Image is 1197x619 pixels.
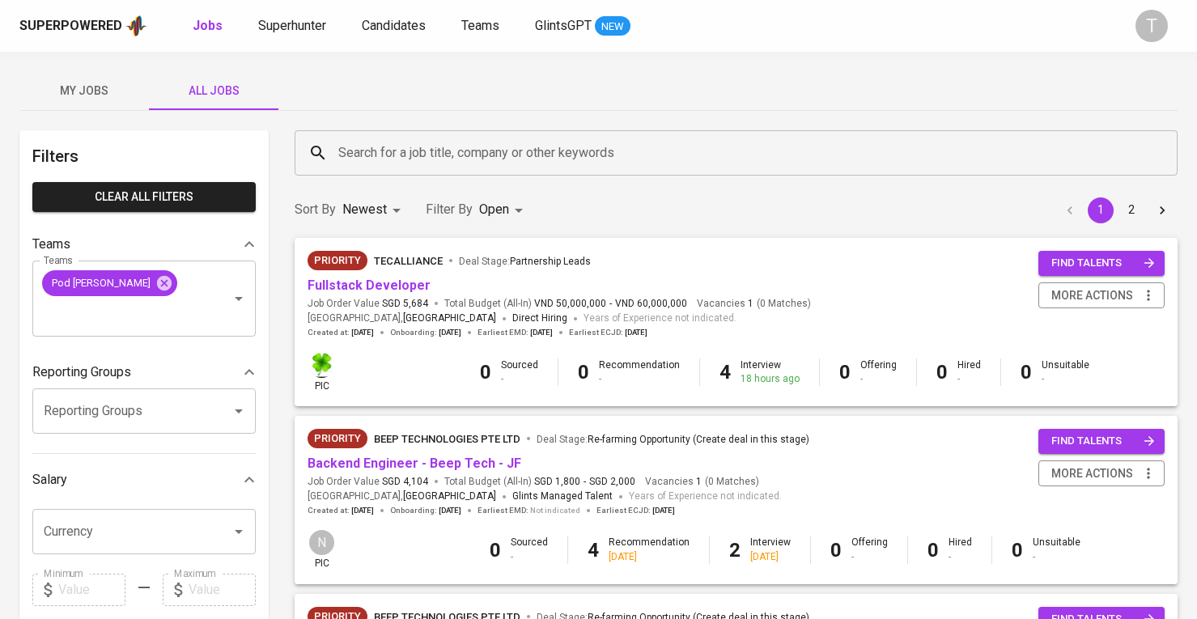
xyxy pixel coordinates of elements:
[510,256,591,267] span: Partnership Leads
[949,550,972,564] div: -
[308,297,428,311] span: Job Order Value
[382,297,428,311] span: SGD 5,684
[125,14,147,38] img: app logo
[382,475,428,489] span: SGD 4,104
[1021,361,1032,384] b: 0
[530,505,580,516] span: Not indicated
[32,143,256,169] h6: Filters
[42,270,177,296] div: Pod [PERSON_NAME]
[42,275,160,290] span: Pod [PERSON_NAME]
[1033,536,1080,563] div: Unsuitable
[537,434,809,445] span: Deal Stage :
[851,536,888,563] div: Offering
[512,312,567,324] span: Direct Hiring
[32,182,256,212] button: Clear All filters
[625,327,647,338] span: [DATE]
[511,550,548,564] div: -
[403,311,496,327] span: [GEOGRAPHIC_DATA]
[193,18,223,33] b: Jobs
[569,327,647,338] span: Earliest ECJD :
[511,536,548,563] div: Sourced
[535,16,630,36] a: GlintsGPT NEW
[615,297,687,311] span: VND 60,000,000
[459,256,591,267] span: Deal Stage :
[1038,282,1165,309] button: more actions
[534,297,606,311] span: VND 50,000,000
[461,16,503,36] a: Teams
[362,16,429,36] a: Candidates
[308,456,521,471] a: Backend Engineer - Beep Tech - JF
[189,574,256,606] input: Value
[936,361,948,384] b: 0
[1033,550,1080,564] div: -
[227,520,250,543] button: Open
[308,429,367,448] div: New Job received from Demand Team
[741,372,800,386] div: 18 hours ago
[19,14,147,38] a: Superpoweredapp logo
[351,505,374,516] span: [DATE]
[426,200,473,219] p: Filter By
[535,18,592,33] span: GlintsGPT
[1055,197,1178,223] nav: pagination navigation
[308,351,336,393] div: pic
[750,550,791,564] div: [DATE]
[584,475,586,489] span: -
[652,505,675,516] span: [DATE]
[308,505,374,516] span: Created at :
[530,327,553,338] span: [DATE]
[480,361,491,384] b: 0
[1135,10,1168,42] div: T
[439,327,461,338] span: [DATE]
[741,358,800,386] div: Interview
[159,81,269,101] span: All Jobs
[390,505,461,516] span: Onboarding :
[479,195,528,225] div: Open
[1012,539,1023,562] b: 0
[578,361,589,384] b: 0
[512,490,613,502] span: Glints Managed Talent
[1051,464,1133,484] span: more actions
[32,235,70,254] p: Teams
[596,505,675,516] span: Earliest ECJD :
[258,18,326,33] span: Superhunter
[479,201,509,217] span: Open
[1118,197,1144,223] button: Go to page 2
[58,574,125,606] input: Value
[588,434,809,445] span: Re-farming Opportunity (Create deal in this stage)
[729,539,741,562] b: 2
[629,489,782,505] span: Years of Experience not indicated.
[1038,429,1165,454] button: find talents
[32,362,131,382] p: Reporting Groups
[599,372,680,386] div: -
[45,187,243,207] span: Clear All filters
[374,433,520,445] span: Beep Technologies Pte Ltd
[745,297,753,311] span: 1
[697,297,811,311] span: Vacancies ( 0 Matches )
[309,353,334,378] img: f9493b8c-82b8-4f41-8722-f5d69bb1b761.jpg
[32,470,67,490] p: Salary
[949,536,972,563] div: Hired
[362,18,426,33] span: Candidates
[308,430,367,447] span: Priority
[444,297,687,311] span: Total Budget (All-In)
[719,361,731,384] b: 4
[1038,251,1165,276] button: find talents
[258,16,329,36] a: Superhunter
[342,195,406,225] div: Newest
[1042,372,1089,386] div: -
[839,361,851,384] b: 0
[694,475,702,489] span: 1
[439,505,461,516] span: [DATE]
[193,16,226,36] a: Jobs
[444,475,635,489] span: Total Budget (All-In)
[534,475,580,489] span: SGD 1,800
[595,19,630,35] span: NEW
[609,297,612,311] span: -
[308,251,367,270] div: New Job received from Demand Team
[390,327,461,338] span: Onboarding :
[32,228,256,261] div: Teams
[308,252,367,269] span: Priority
[830,539,842,562] b: 0
[927,539,939,562] b: 0
[342,200,387,219] p: Newest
